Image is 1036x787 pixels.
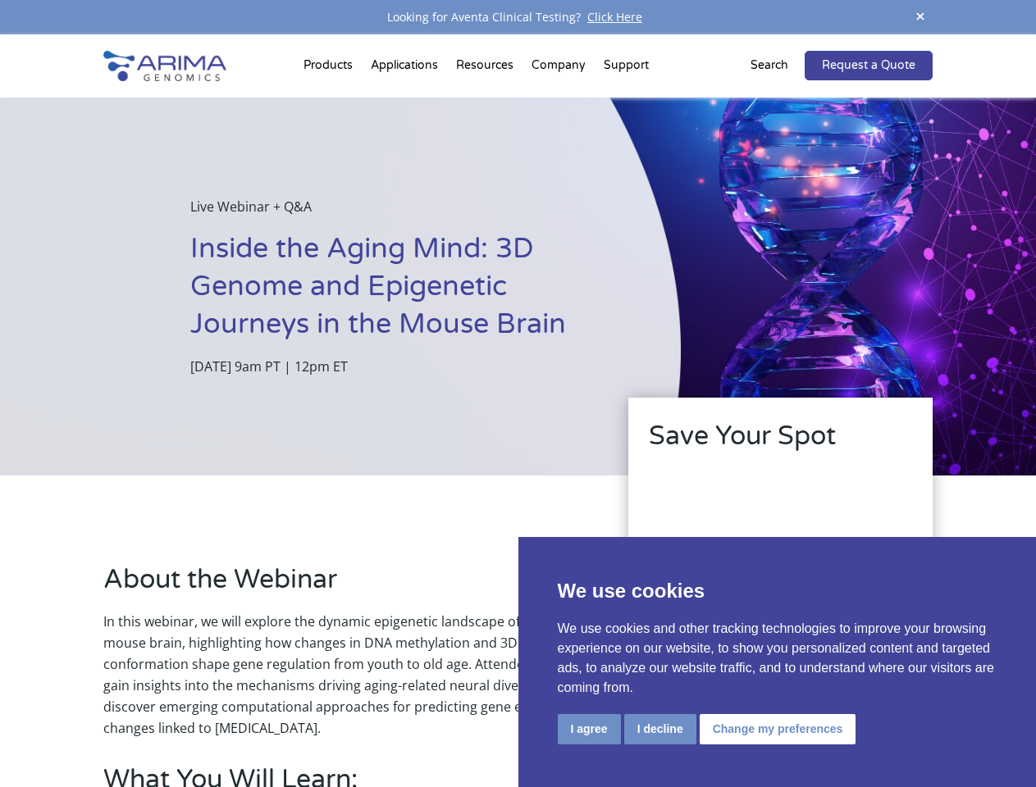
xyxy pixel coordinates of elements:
[103,51,226,81] img: Arima-Genomics-logo
[190,230,598,356] h1: Inside the Aging Mind: 3D Genome and Epigenetic Journeys in the Mouse Brain
[700,714,856,744] button: Change my preferences
[103,562,582,611] h2: About the Webinar
[558,619,997,698] p: We use cookies and other tracking technologies to improve your browsing experience on our website...
[805,51,933,80] a: Request a Quote
[558,714,621,744] button: I agree
[558,576,997,606] p: We use cookies
[581,9,649,25] a: Click Here
[624,714,696,744] button: I decline
[190,196,598,230] p: Live Webinar + Q&A
[103,611,582,739] p: In this webinar, we will explore the dynamic epigenetic landscape of the adult mouse brain, highl...
[751,55,788,76] p: Search
[649,418,912,467] h2: Save Your Spot
[103,7,932,28] div: Looking for Aventa Clinical Testing?
[190,356,598,377] p: [DATE] 9am PT | 12pm ET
